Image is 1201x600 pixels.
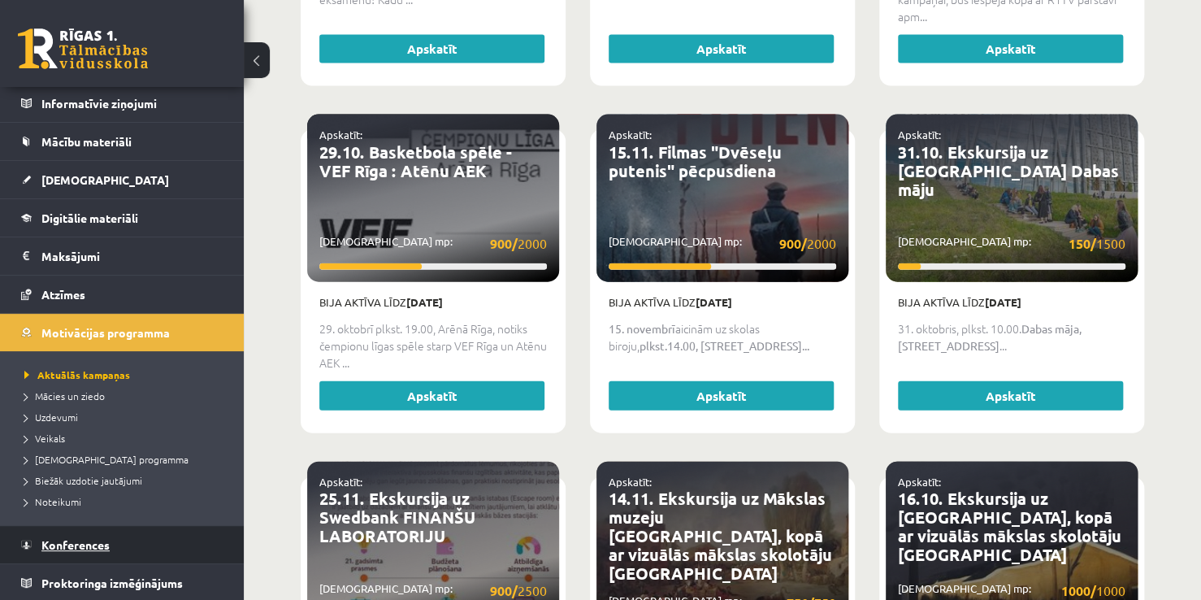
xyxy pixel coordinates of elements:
a: Maksājumi [21,237,223,275]
span: Noteikumi [24,495,81,508]
a: Veikals [24,431,228,446]
span: 1500 [1069,233,1125,254]
strong: 150/ [1069,235,1096,252]
a: 14.11. Ekskursija uz Mākslas muzeju [GEOGRAPHIC_DATA], kopā ar vizuālās mākslas skolotāju [GEOGRA... [609,488,832,584]
a: Apskatīt: [898,128,941,141]
p: 29. oktobrī plkst. 19.00, Arēnā Rīga, notiks čempionu līgas spēle starp VEF Rīga un Atēnu AEK ... [319,320,547,372]
a: Apskatīt: [319,475,362,489]
a: Apskatīt [319,381,544,411]
a: Uzdevumi [24,410,228,424]
span: Veikals [24,432,65,445]
a: Aktuālās kampaņas [24,367,228,382]
a: Apskatīt [609,381,834,411]
span: Aktuālās kampaņas [24,368,130,381]
span: Mācību materiāli [41,134,132,149]
p: Bija aktīva līdz [898,294,1125,311]
legend: Informatīvie ziņojumi [41,85,223,122]
a: Apskatīt [319,35,544,64]
p: [DEMOGRAPHIC_DATA] mp: [898,233,1125,254]
a: Apskatīt: [319,128,362,141]
a: 15.11. Filmas "Dvēseļu putenis" pēcpusdiena [609,141,782,181]
a: Apskatīt [898,35,1123,64]
span: Digitālie materiāli [41,211,138,225]
a: Apskatīt: [609,475,652,489]
a: Atzīmes [21,276,223,313]
p: aicinām uz skolas biroju, [609,320,836,354]
a: Apskatīt [609,35,834,64]
span: Uzdevumi [24,411,78,424]
a: [DEMOGRAPHIC_DATA] programma [24,452,228,467]
strong: plkst.14.00, [STREET_ADDRESS]... [640,338,809,353]
a: Apskatīt: [898,475,941,489]
p: Bija aktīva līdz [319,294,547,311]
a: Digitālie materiāli [21,199,223,237]
span: [DEMOGRAPHIC_DATA] [41,172,169,187]
span: 2000 [490,233,547,254]
a: Apskatīt [898,381,1123,411]
strong: 900/ [779,235,807,252]
a: Noteikumi [24,494,228,509]
span: Motivācijas programma [41,325,170,340]
a: Rīgas 1. Tālmācības vidusskola [18,28,148,69]
span: Konferences [41,537,110,552]
strong: 900/ [490,582,518,599]
a: 25.11. Ekskursija uz Swedbank FINANŠU LABORATORIJU [319,488,476,546]
strong: [DATE] [696,295,732,309]
strong: 1000/ [1061,582,1096,599]
strong: [DATE] [406,295,443,309]
span: Biežāk uzdotie jautājumi [24,474,142,487]
a: Biežāk uzdotie jautājumi [24,473,228,488]
a: Konferences [21,526,223,563]
a: Informatīvie ziņojumi [21,85,223,122]
a: 16.10. Ekskursija uz [GEOGRAPHIC_DATA], kopā ar vizuālās mākslas skolotāju [GEOGRAPHIC_DATA] [898,488,1121,565]
p: 31. oktobris, plkst. 10.00. ... [898,320,1125,354]
a: Mācies un ziedo [24,389,228,403]
span: Mācies un ziedo [24,389,105,402]
p: [DEMOGRAPHIC_DATA] mp: [609,233,836,254]
a: Mācību materiāli [21,123,223,160]
legend: Maksājumi [41,237,223,275]
a: [DEMOGRAPHIC_DATA] [21,161,223,198]
span: Atzīmes [41,287,85,302]
a: 31.10. Ekskursija uz [GEOGRAPHIC_DATA] Dabas māju [898,141,1119,200]
span: Proktoringa izmēģinājums [41,576,183,590]
p: [DEMOGRAPHIC_DATA] mp: [319,233,547,254]
strong: 900/ [490,235,518,252]
strong: 15. novembrī [609,321,675,336]
strong: [DATE] [985,295,1021,309]
span: 2000 [779,233,836,254]
a: 29.10. Basketbola spēle - VEF Rīga : Atēnu AEK [319,141,513,181]
p: Bija aktīva līdz [609,294,836,311]
span: [DEMOGRAPHIC_DATA] programma [24,453,189,466]
a: Apskatīt: [609,128,652,141]
a: Motivācijas programma [21,314,223,351]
